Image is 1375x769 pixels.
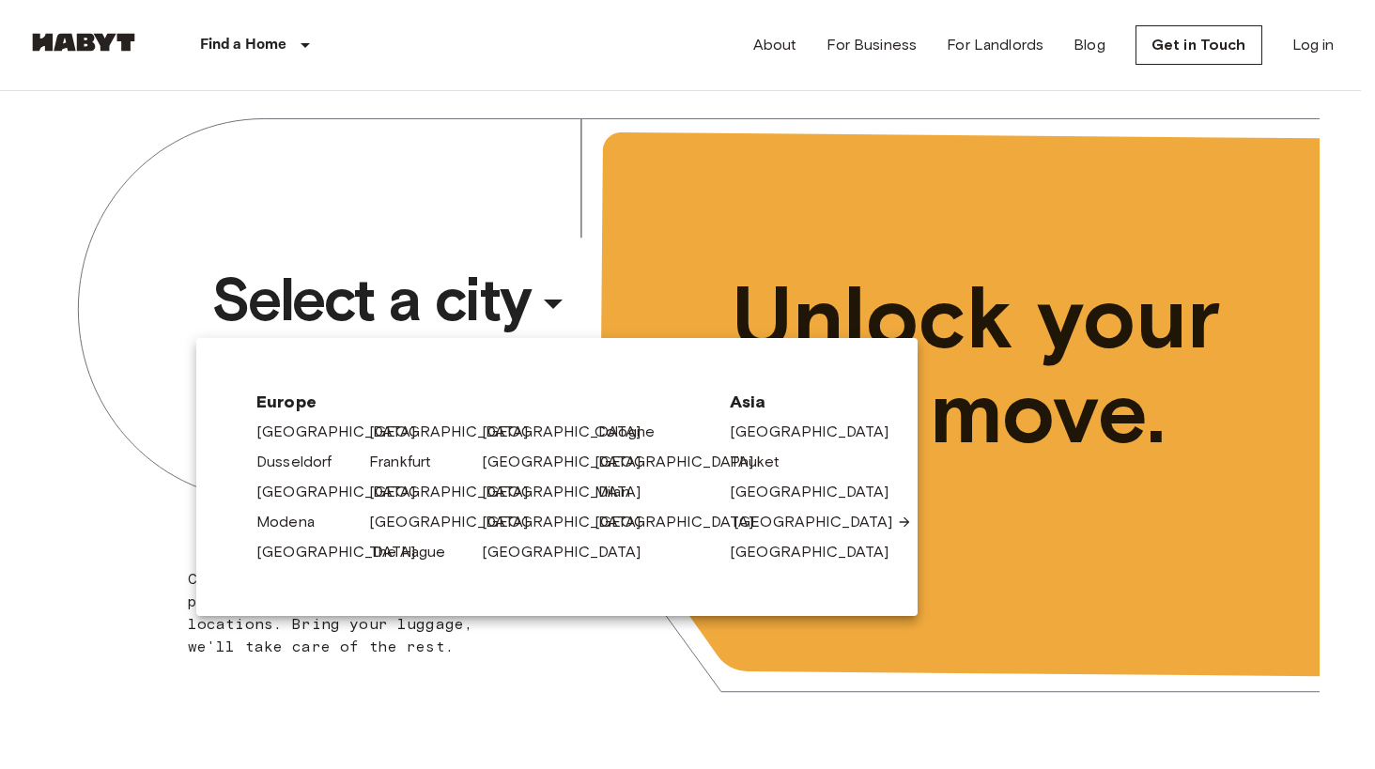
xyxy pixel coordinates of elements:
a: [GEOGRAPHIC_DATA] [256,541,435,563]
a: Frankfurt [369,451,450,473]
a: Milan [595,481,649,503]
a: [GEOGRAPHIC_DATA] [482,451,660,473]
a: [GEOGRAPHIC_DATA] [730,421,908,443]
a: [GEOGRAPHIC_DATA] [595,451,773,473]
a: Dusseldorf [256,451,351,473]
a: [GEOGRAPHIC_DATA] [482,511,660,533]
a: [GEOGRAPHIC_DATA] [595,511,773,533]
a: Modena [256,511,333,533]
a: [GEOGRAPHIC_DATA] [369,421,548,443]
a: [GEOGRAPHIC_DATA] [730,541,908,563]
a: Phuket [730,451,798,473]
a: [GEOGRAPHIC_DATA] [256,481,435,503]
span: Europe [256,391,700,413]
a: [GEOGRAPHIC_DATA] [482,481,660,503]
span: Asia [730,391,857,413]
a: [GEOGRAPHIC_DATA] [369,511,548,533]
a: Cologne [595,421,673,443]
a: [GEOGRAPHIC_DATA] [369,481,548,503]
a: [GEOGRAPHIC_DATA] [256,421,435,443]
a: The Hague [369,541,464,563]
a: [GEOGRAPHIC_DATA] [734,511,912,533]
a: [GEOGRAPHIC_DATA] [482,541,660,563]
a: [GEOGRAPHIC_DATA] [730,481,908,503]
a: [GEOGRAPHIC_DATA] [482,421,660,443]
